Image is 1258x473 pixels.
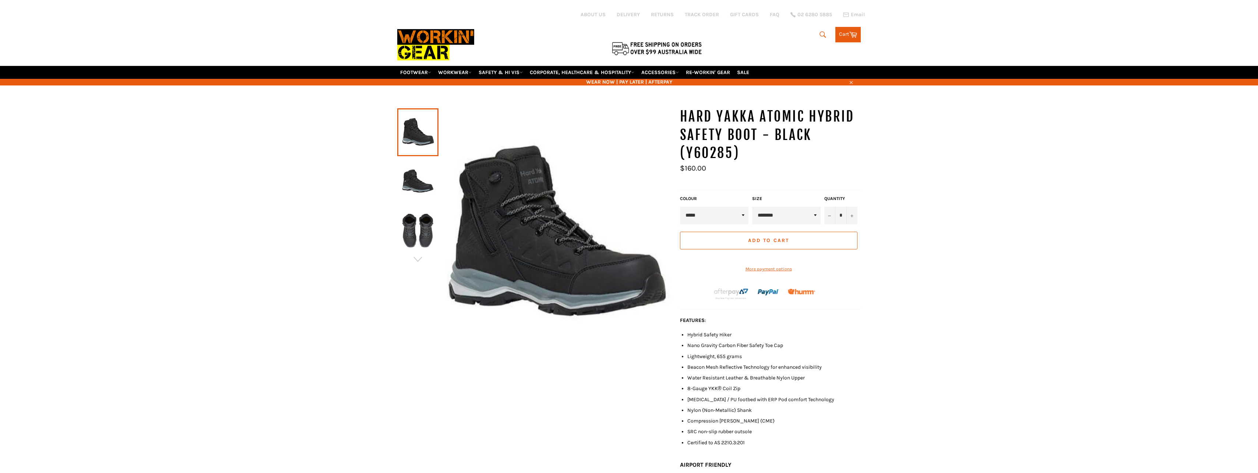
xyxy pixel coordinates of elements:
a: More payment options [680,266,857,272]
span: 02 6280 5885 [797,12,832,17]
a: CORPORATE, HEALTHCARE & HOSPITALITY [527,66,637,79]
img: paypal.png [758,281,779,303]
a: FAQ [770,11,779,18]
a: TRACK ORDER [685,11,719,18]
a: SAFETY & HI VIS [476,66,526,79]
h6: AIRPORT FRIENDLY [680,461,861,469]
a: Email [843,12,865,18]
button: Add to Cart [680,232,857,249]
li: Certified to AS 2210.3:201 [687,439,861,446]
a: FOOTWEAR [397,66,434,79]
li: Nylon (Non-Metallic) Shank [687,407,861,414]
img: Workin Gear leaders in Workwear, Safety Boots, PPE, Uniforms. Australia's No.1 in Workwear [397,24,474,66]
li: Water Resistant Leather & Breathable Nylon Upper [687,374,861,381]
a: ACCESSORIES [638,66,682,79]
span: Email [851,12,865,17]
img: Workin Gear - HARD YAKKA Atomic Hybrid Safety Boot - Black [438,108,673,359]
img: Afterpay-Logo-on-dark-bg_large.png [713,287,749,300]
p: : [680,317,861,324]
span: WEAR NOW | PAY LATER | AFTERPAY [397,78,861,85]
span: Add to Cart [748,237,789,243]
label: Size [752,196,821,202]
img: Workin Gear - HARD YAKKA Atomic Hybrid Safety Boot - Black [401,161,435,202]
a: WORKWEAR [435,66,475,79]
strong: FEATURES [680,317,705,323]
span: $160.00 [680,164,706,172]
button: Increase item quantity by one [846,207,857,224]
button: Reduce item quantity by one [824,207,835,224]
li: Lightweight, 655 grams [687,353,861,360]
a: DELIVERY [617,11,640,18]
a: Cart [835,27,861,42]
a: SALE [734,66,752,79]
label: COLOUR [680,196,748,202]
li: Compression [PERSON_NAME] (CME) [687,417,861,424]
li: Nano Gravity Carbon Fiber Safety Toe Cap [687,342,861,349]
a: 02 6280 5885 [790,12,832,17]
li: Hybrid Safety Hiker [687,331,861,338]
li: SRC non-slip rubber outsole [687,428,861,435]
li: 8-Gauge YKK® Coil Zip [687,385,861,392]
a: ABOUT US [581,11,606,18]
li: Beacon Mesh Reflective Technology for enhanced visibility [687,364,861,371]
img: Humm_core_logo_RGB-01_300x60px_small_195d8312-4386-4de7-b182-0ef9b6303a37.png [788,289,815,294]
h1: HARD YAKKA Atomic Hybrid Safety Boot - Black (Y60285) [680,108,861,162]
a: RETURNS [651,11,674,18]
label: Quantity [824,196,857,202]
img: Flat $9.95 shipping Australia wide [611,41,703,56]
a: RE-WORKIN' GEAR [683,66,733,79]
li: [MEDICAL_DATA] / PU footbed with ERP Pod comfort Technology [687,396,861,403]
img: Workin Gear - HARD YAKKA Atomic Hybrid Safety Boot - Black [401,211,435,251]
a: GIFT CARDS [730,11,759,18]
